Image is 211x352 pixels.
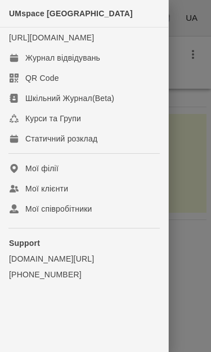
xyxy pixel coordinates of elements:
div: Курси та Групи [25,113,81,124]
a: [DOMAIN_NAME][URL] [9,253,159,264]
div: QR Code [25,72,59,84]
span: UMspace [GEOGRAPHIC_DATA] [9,9,133,18]
div: Шкільний Журнал(Beta) [25,93,114,104]
div: Мої співробітники [25,203,92,214]
div: Статичний розклад [25,133,97,144]
a: [URL][DOMAIN_NAME] [9,33,94,42]
div: Журнал відвідувань [25,52,100,63]
div: Мої клієнти [25,183,68,194]
div: Мої філії [25,163,59,174]
p: Support [9,237,159,249]
a: [PHONE_NUMBER] [9,269,159,280]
